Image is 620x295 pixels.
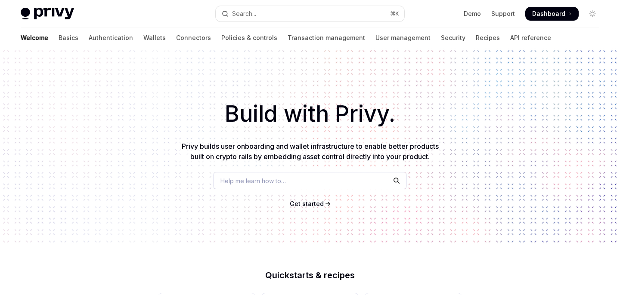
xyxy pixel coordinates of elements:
button: Toggle dark mode [586,7,599,21]
a: Welcome [21,28,48,48]
a: Authentication [89,28,133,48]
a: Policies & controls [221,28,277,48]
a: Demo [464,9,481,18]
h1: Build with Privy. [14,97,606,131]
h2: Quickstarts & recipes [158,271,462,280]
span: Privy builds user onboarding and wallet infrastructure to enable better products built on crypto ... [182,142,439,161]
a: Dashboard [525,7,579,21]
a: Recipes [476,28,500,48]
img: light logo [21,8,74,20]
div: Search... [232,9,256,19]
button: Open search [216,6,404,22]
a: Get started [290,200,324,208]
a: Support [491,9,515,18]
span: ⌘ K [390,10,399,17]
a: Connectors [176,28,211,48]
span: Help me learn how to… [220,176,286,185]
span: Dashboard [532,9,565,18]
a: Security [441,28,465,48]
a: Wallets [143,28,166,48]
a: User management [375,28,431,48]
a: Basics [59,28,78,48]
a: Transaction management [288,28,365,48]
a: API reference [510,28,551,48]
